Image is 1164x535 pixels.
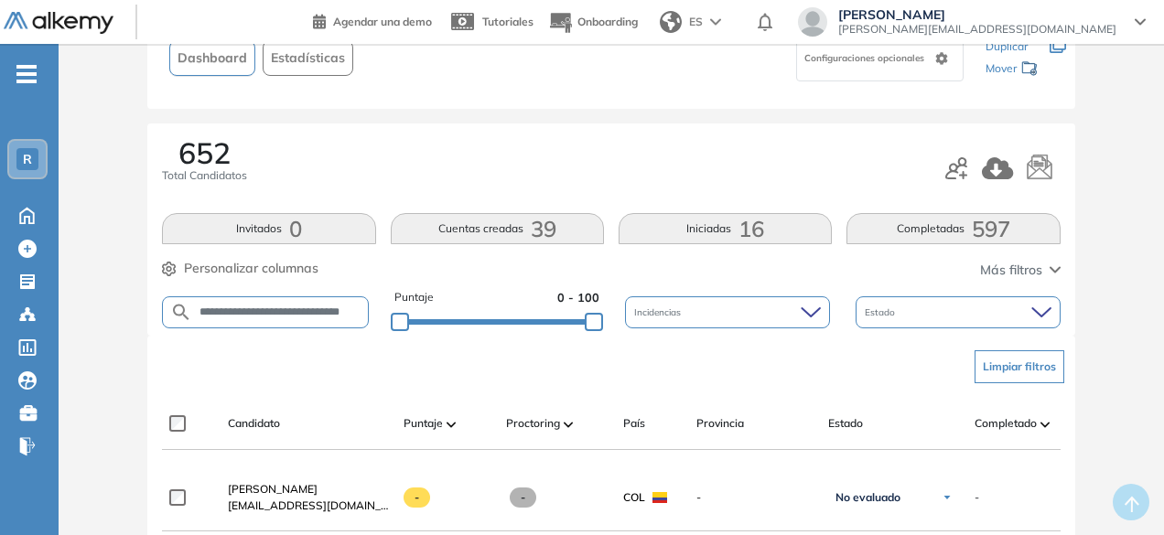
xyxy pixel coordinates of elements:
[557,289,599,306] span: 0 - 100
[828,415,863,432] span: Estado
[796,36,964,81] div: Configuraciones opcionales
[548,3,638,42] button: Onboarding
[169,40,255,76] button: Dashboard
[162,167,247,184] span: Total Candidatos
[178,48,247,68] span: Dashboard
[162,213,375,244] button: Invitados0
[506,415,560,432] span: Proctoring
[228,481,389,498] a: [PERSON_NAME]
[4,12,113,35] img: Logo
[846,213,1060,244] button: Completadas597
[228,482,318,496] span: [PERSON_NAME]
[394,289,434,306] span: Puntaje
[835,490,900,505] span: No evaluado
[696,489,814,506] span: -
[838,22,1116,37] span: [PERSON_NAME][EMAIL_ADDRESS][DOMAIN_NAME]
[804,51,928,65] span: Configuraciones opcionales
[980,261,1061,280] button: Más filtros
[16,72,37,76] i: -
[623,489,645,506] span: COL
[184,259,318,278] span: Personalizar columnas
[228,498,389,514] span: [EMAIL_ADDRESS][DOMAIN_NAME]
[271,48,345,68] span: Estadísticas
[228,415,280,432] span: Candidato
[564,422,573,427] img: [missing "en.ARROW_ALT" translation]
[510,487,536,508] span: -
[447,422,456,427] img: [missing "en.ARROW_ALT" translation]
[986,39,1028,53] span: Duplicar
[634,305,684,319] span: Incidencias
[577,15,638,28] span: Onboarding
[942,492,953,503] img: Ícono de flecha
[652,492,667,503] img: COL
[975,489,979,506] span: -
[404,487,430,508] span: -
[625,296,830,328] div: Incidencias
[975,415,1037,432] span: Completado
[838,7,1116,22] span: [PERSON_NAME]
[391,213,604,244] button: Cuentas creadas39
[660,11,682,33] img: world
[263,40,353,76] button: Estadísticas
[689,14,703,30] span: ES
[162,259,318,278] button: Personalizar columnas
[404,415,443,432] span: Puntaje
[1040,422,1050,427] img: [missing "en.ARROW_ALT" translation]
[980,261,1042,280] span: Más filtros
[23,152,32,166] span: R
[975,350,1064,383] button: Limpiar filtros
[710,18,721,26] img: arrow
[333,15,432,28] span: Agendar una demo
[865,305,899,319] span: Estado
[482,15,533,28] span: Tutoriales
[623,415,645,432] span: País
[696,415,744,432] span: Provincia
[170,301,192,324] img: SEARCH_ALT
[856,296,1061,328] div: Estado
[619,213,832,244] button: Iniciadas16
[986,53,1039,87] div: Mover
[178,138,231,167] span: 652
[313,9,432,31] a: Agendar una demo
